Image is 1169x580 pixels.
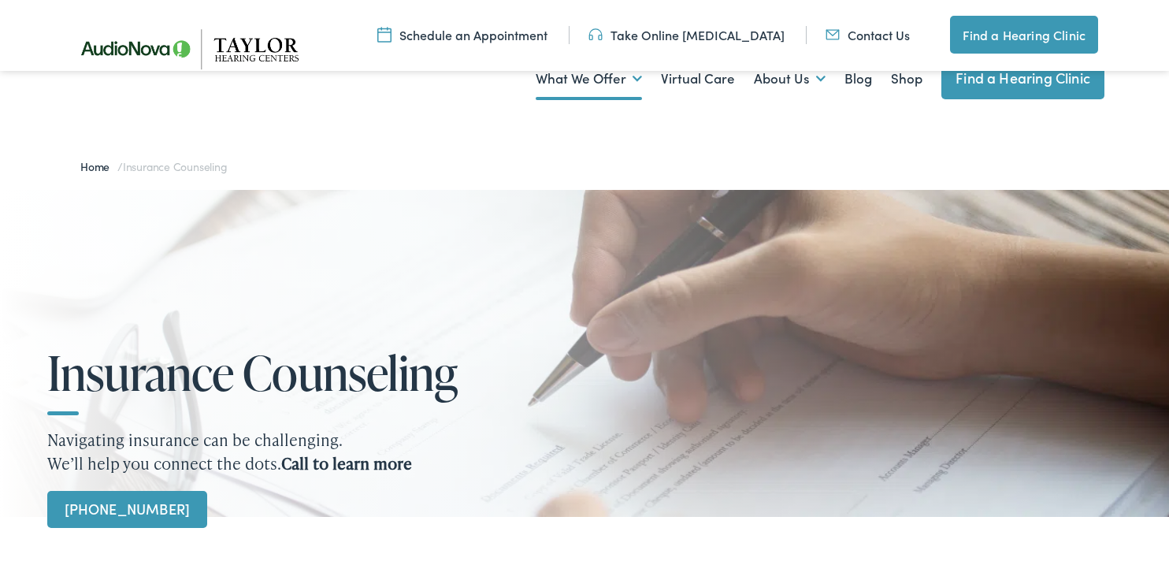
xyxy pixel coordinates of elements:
[826,26,840,43] img: utility icon
[891,50,922,108] a: Shop
[47,347,488,399] h1: Insurance Counseling
[588,26,603,43] img: utility icon
[47,491,207,528] a: [PHONE_NUMBER]
[754,50,826,108] a: About Us
[588,26,785,43] a: Take Online [MEDICAL_DATA]
[844,50,872,108] a: Blog
[826,26,910,43] a: Contact Us
[941,57,1104,99] a: Find a Hearing Clinic
[123,158,228,174] span: Insurance Counseling
[536,50,642,108] a: What We Offer
[80,158,228,174] span: /
[661,50,735,108] a: Virtual Care
[377,26,547,43] a: Schedule an Appointment
[80,158,117,174] a: Home
[950,16,1098,54] a: Find a Hearing Clinic
[377,26,392,43] img: utility icon
[281,452,412,474] strong: Call to learn more
[47,428,1122,475] p: Navigating insurance can be challenging. We’ll help you connect the dots.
